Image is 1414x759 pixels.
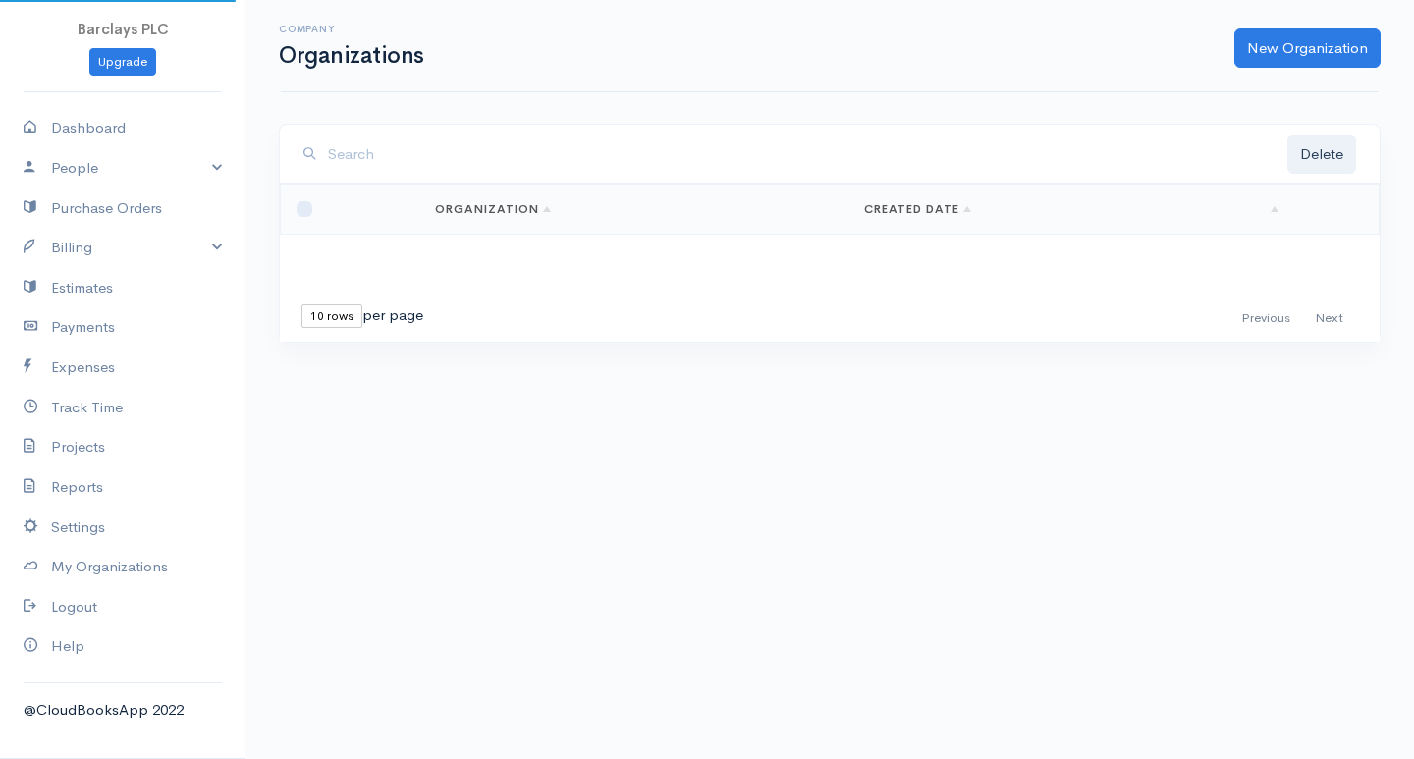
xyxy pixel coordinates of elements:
a: New Organization [1234,28,1381,69]
div: per page [301,304,423,328]
h6: Company [279,24,424,34]
a: Organization [435,201,551,217]
span: Barclays PLC [78,20,169,38]
div: @CloudBooksApp 2022 [24,699,222,722]
button: Delete [1287,135,1356,175]
input: Search [328,135,1287,175]
a: Created Date [864,201,971,217]
h1: Organizations [279,43,424,68]
a: Upgrade [89,48,156,77]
